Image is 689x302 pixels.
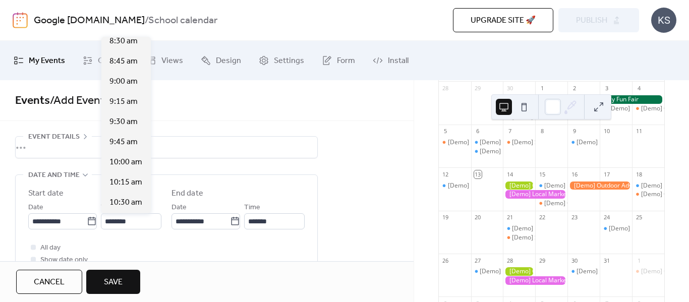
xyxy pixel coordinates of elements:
[600,224,632,233] div: [Demo] Morning Yoga Bliss
[139,45,191,76] a: Views
[474,128,482,135] div: 6
[603,128,610,135] div: 10
[603,214,610,221] div: 24
[28,169,80,182] span: Date and time
[109,35,138,47] span: 8:30 am
[337,53,355,69] span: Form
[506,214,513,221] div: 21
[503,276,567,285] div: [Demo] Local Market
[600,104,632,113] div: [Demo] Morning Yoga Bliss
[109,176,142,189] span: 10:15 am
[471,138,503,147] div: [Demo] Fitness Bootcamp
[480,138,552,147] div: [Demo] Fitness Bootcamp
[538,170,546,178] div: 15
[104,276,123,288] span: Save
[632,104,664,113] div: [Demo] Open Mic Night
[632,267,664,276] div: [Demo] Open Mic Night
[570,257,578,264] div: 30
[34,11,145,30] a: Google [DOMAIN_NAME]
[388,53,409,69] span: Install
[145,11,148,30] b: /
[161,53,183,69] span: Views
[474,257,482,264] div: 27
[503,138,535,147] div: [Demo] Seniors' Social Tea
[535,182,567,190] div: [Demo] Morning Yoga Bliss
[538,85,546,92] div: 1
[506,128,513,135] div: 7
[29,53,65,69] span: My Events
[34,276,65,288] span: Cancel
[442,214,449,221] div: 19
[442,257,449,264] div: 26
[86,270,140,294] button: Save
[109,55,138,68] span: 8:45 am
[16,270,82,294] button: Cancel
[603,85,610,92] div: 3
[570,170,578,178] div: 16
[635,85,643,92] div: 4
[506,170,513,178] div: 14
[171,202,187,214] span: Date
[609,224,685,233] div: [Demo] Morning Yoga Bliss
[471,147,503,156] div: [Demo] Morning Yoga Bliss
[538,257,546,264] div: 29
[635,214,643,221] div: 25
[603,170,610,178] div: 17
[570,214,578,221] div: 23
[474,170,482,178] div: 13
[480,147,556,156] div: [Demo] Morning Yoga Bliss
[109,156,142,168] span: 10:00 am
[544,199,631,208] div: [Demo] Culinary Cooking Class
[567,267,600,276] div: [Demo] Morning Yoga Bliss
[577,138,653,147] div: [Demo] Morning Yoga Bliss
[474,214,482,221] div: 20
[439,182,471,190] div: [Demo] Morning Yoga Bliss
[13,12,28,28] img: logo
[503,233,535,242] div: [Demo] Seniors' Social Tea
[439,138,471,147] div: [Demo] Book Club Gathering
[635,128,643,135] div: 11
[28,188,64,200] div: Start date
[448,182,525,190] div: [Demo] Morning Yoga Bliss
[98,53,129,69] span: Connect
[15,90,50,112] a: Events
[535,199,567,208] div: [Demo] Culinary Cooking Class
[570,128,578,135] div: 9
[632,190,664,199] div: [Demo] Open Mic Night
[442,85,449,92] div: 28
[577,267,653,276] div: [Demo] Morning Yoga Bliss
[567,182,632,190] div: [Demo] Outdoor Adventure Day
[538,128,546,135] div: 8
[365,45,416,76] a: Install
[109,116,138,128] span: 9:30 am
[471,15,536,27] span: Upgrade site 🚀
[244,202,260,214] span: Time
[506,85,513,92] div: 30
[567,95,664,104] div: [Demo] Family Fun Fair
[274,53,304,69] span: Settings
[28,131,80,143] span: Event details
[503,224,535,233] div: [Demo] Morning Yoga Bliss
[480,267,556,276] div: [Demo] Morning Yoga Bliss
[512,138,588,147] div: [Demo] Seniors' Social Tea
[101,202,117,214] span: Time
[109,136,138,148] span: 9:45 am
[109,76,138,88] span: 9:00 am
[448,138,529,147] div: [Demo] Book Club Gathering
[570,85,578,92] div: 2
[474,85,482,92] div: 29
[251,45,312,76] a: Settings
[632,182,664,190] div: [Demo] Morning Yoga Bliss
[471,267,503,276] div: [Demo] Morning Yoga Bliss
[109,96,138,108] span: 9:15 am
[512,224,589,233] div: [Demo] Morning Yoga Bliss
[442,128,449,135] div: 5
[635,257,643,264] div: 1
[28,202,43,214] span: Date
[512,233,588,242] div: [Demo] Seniors' Social Tea
[16,137,317,158] div: •••
[40,254,88,266] span: Show date only
[148,11,217,30] b: School calendar
[6,45,73,76] a: My Events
